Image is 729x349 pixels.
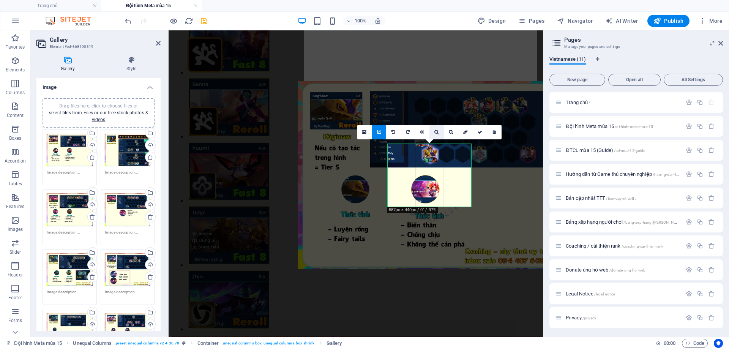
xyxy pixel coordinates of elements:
[49,103,148,122] span: Drag files here, click to choose files or
[564,43,708,50] h3: Manage your pages and settings
[557,17,593,25] span: Navigator
[5,158,26,164] p: Accordion
[708,99,715,106] div: The startpage cannot be deleted
[686,219,692,225] div: Settings
[200,17,208,25] i: Save (Ctrl+S)
[105,313,151,346] div: 4Lux-fgrIw9LJf4M3xyYNb2gjpQ.jpg
[518,17,544,25] span: Pages
[549,56,723,71] div: Language Tabs
[708,291,715,297] div: Remove
[563,196,682,201] div: Bản cập nhật TFT/ban-cap-nhat-tft
[9,135,22,141] p: Boxes
[708,219,715,225] div: Remove
[566,123,653,129] span: Click to open page
[714,339,723,348] button: Usercentrics
[357,125,372,139] a: Select files from the file manager, stock photos, or upload file(s)
[343,16,370,25] button: 100%
[372,125,386,139] a: Crop mode
[401,125,415,139] a: Rotate right 90°
[549,55,586,65] span: Vietnamese (11)
[7,112,24,118] p: Content
[664,339,675,348] span: 00 00
[566,291,615,297] span: Click to open page
[697,195,703,201] div: Duplicate
[36,78,161,92] h4: Image
[475,15,509,27] button: Design
[697,147,703,153] div: Duplicate
[105,193,151,226] div: 8Jinx-CZ101B4kmVntTfmKFbqgGw.jpg
[708,171,715,177] div: Remove
[101,2,202,10] h4: Đội hình Meta mùa 15
[697,267,703,273] div: Duplicate
[6,339,62,348] a: Click to cancel selection. Double-click to open Pages
[697,171,703,177] div: Duplicate
[697,219,703,225] div: Duplicate
[608,74,661,86] button: Open all
[697,243,703,249] div: Duplicate
[697,314,703,321] div: Duplicate
[105,253,151,286] div: 8Xayah-AOD0KHLCxhaAxBXTYz0C6g.jpg
[685,339,704,348] span: Code
[6,204,24,210] p: Features
[563,267,682,272] div: Donate úng hộ web/donate-ung-ho-web
[8,317,22,324] p: Forms
[6,67,25,73] p: Elements
[47,134,93,167] div: 1Jayce-7JsOrIFMW4pgp4Iz8GhhOg.jpg
[199,16,208,25] button: save
[327,339,342,348] span: Click to select. Double-click to edit
[605,17,638,25] span: AI Writer
[589,101,590,105] span: /
[50,36,161,43] h2: Gallery
[566,315,596,321] span: Click to open page
[197,339,219,348] span: Click to select. Double-click to edit
[686,123,692,129] div: Settings
[515,15,548,27] button: Pages
[682,339,708,348] button: Code
[686,314,692,321] div: Settings
[566,243,663,249] span: Click to open page
[169,16,178,25] button: Click here to leave preview mode and continue editing
[9,249,21,255] p: Slider
[566,99,590,105] span: Click to open page
[47,253,93,286] div: 7Kaisa-VoAcg3Fu_yWgXnjw93hLLQ.jpg
[47,193,93,226] div: 3jinx-IdSO7jdFPVwLjVnCnwoUNQ.jpg
[563,100,682,105] div: Trang chủ/
[696,15,726,27] button: More
[105,134,151,167] div: RChienham-RD14BXM2Y4EtVIP0Jb-Jfg.jpg
[473,125,487,139] a: Confirm
[669,340,670,346] span: :
[622,244,663,248] span: /coaching-cai-thien-rank
[708,314,715,321] div: Remove
[563,243,682,248] div: Coaching / cải thiện rank/coaching-cai-thien-rank
[623,220,683,224] span: /bang-xep-hang-[PERSON_NAME]
[102,56,161,72] h4: Style
[222,339,314,348] span: . unequal-columns-box .unequal-columns-box-shrink
[429,125,444,139] a: Zoom in
[614,148,645,153] span: /tcl-mua-15-guide
[564,36,723,43] h2: Pages
[115,339,179,348] span: . preset-unequal-columns-v2-4-30-70
[44,16,101,25] img: Editor Logo
[478,17,506,25] span: Design
[73,339,111,348] span: Click to select. Double-click to edit
[615,125,653,129] span: /oi-hinh-meta-mua-15
[708,147,715,153] div: Remove
[184,16,193,25] button: reload
[612,77,657,82] span: Open all
[563,315,682,320] div: Privacy/privacy
[5,44,25,50] p: Favorites
[697,291,703,297] div: Duplicate
[566,195,636,201] span: Click to open page
[8,181,22,187] p: Tables
[355,16,367,25] h6: 100%
[708,267,715,273] div: Remove
[686,243,692,249] div: Settings
[426,185,434,223] span: 0
[475,15,509,27] div: Design (Ctrl+Alt+Y)
[553,77,602,82] span: New page
[386,125,401,139] a: Rotate left 90°
[563,172,682,177] div: Hướng dẫn từ Game thủ chuyên nghiệp/huong-dan-tu-game-thu-[PERSON_NAME]
[554,15,596,27] button: Navigator
[549,74,605,86] button: New page
[566,219,683,225] span: Click to open page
